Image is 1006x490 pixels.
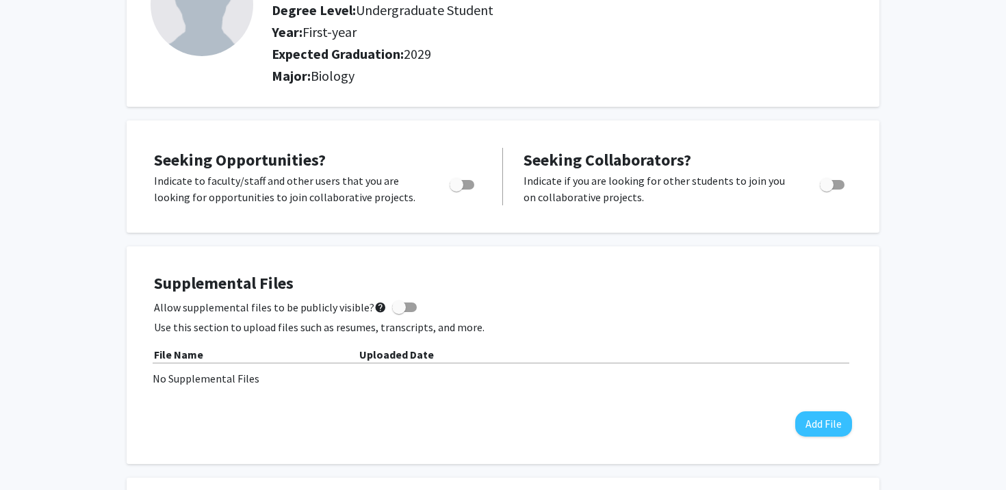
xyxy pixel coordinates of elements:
[524,172,794,205] p: Indicate if you are looking for other students to join you on collaborative projects.
[10,428,58,480] iframe: Chat
[154,274,852,294] h4: Supplemental Files
[359,348,434,361] b: Uploaded Date
[795,411,852,437] button: Add File
[272,46,779,62] h2: Expected Graduation:
[272,2,779,18] h2: Degree Level:
[311,67,354,84] span: Biology
[356,1,493,18] span: Undergraduate Student
[404,45,431,62] span: 2029
[154,149,326,170] span: Seeking Opportunities?
[154,319,852,335] p: Use this section to upload files such as resumes, transcripts, and more.
[272,24,779,40] h2: Year:
[153,370,853,387] div: No Supplemental Files
[302,23,357,40] span: First-year
[524,149,691,170] span: Seeking Collaborators?
[814,172,852,193] div: Toggle
[154,299,387,315] span: Allow supplemental files to be publicly visible?
[154,348,203,361] b: File Name
[272,68,855,84] h2: Major:
[444,172,482,193] div: Toggle
[154,172,424,205] p: Indicate to faculty/staff and other users that you are looking for opportunities to join collabor...
[374,299,387,315] mat-icon: help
